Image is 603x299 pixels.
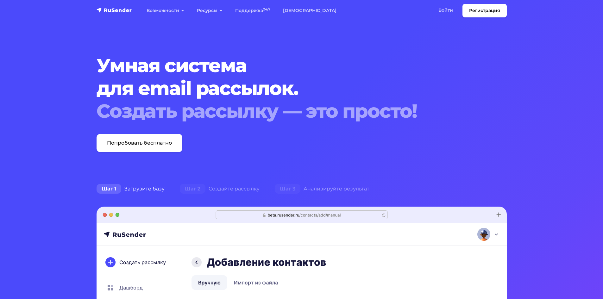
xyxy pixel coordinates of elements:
[97,134,182,152] a: Попробовать бесплатно
[97,184,121,194] span: Шаг 1
[172,183,267,195] div: Создайте рассылку
[180,184,205,194] span: Шаг 2
[277,4,343,17] a: [DEMOGRAPHIC_DATA]
[191,4,229,17] a: Ресурсы
[229,4,277,17] a: Поддержка24/7
[263,7,270,11] sup: 24/7
[97,54,472,122] h1: Умная система для email рассылок.
[267,183,377,195] div: Анализируйте результат
[97,7,132,13] img: RuSender
[432,4,459,17] a: Войти
[462,4,507,17] a: Регистрация
[140,4,191,17] a: Возможности
[275,184,300,194] span: Шаг 3
[89,183,172,195] div: Загрузите базу
[97,100,472,122] div: Создать рассылку — это просто!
